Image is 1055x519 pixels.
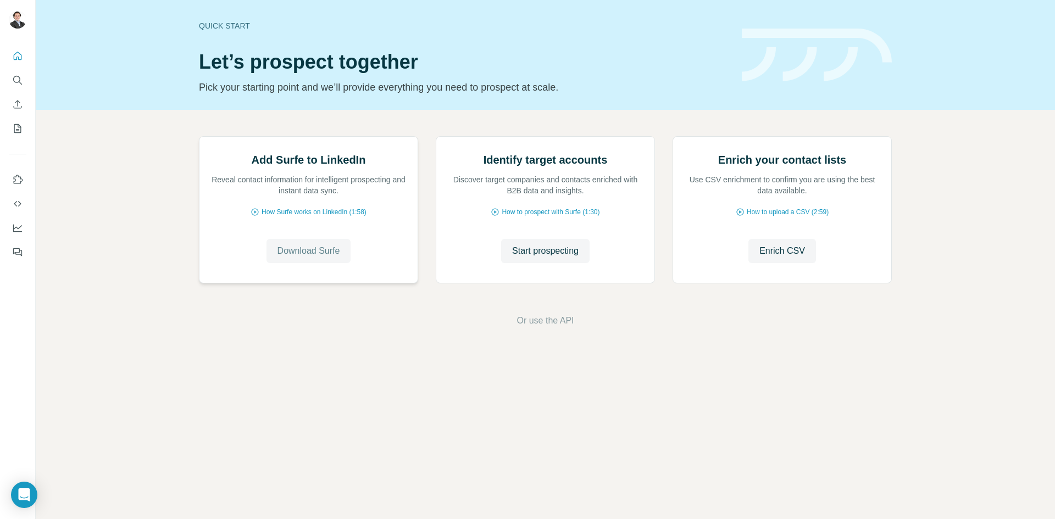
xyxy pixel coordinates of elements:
[199,80,729,95] p: Pick your starting point and we’ll provide everything you need to prospect at scale.
[747,207,829,217] span: How to upload a CSV (2:59)
[718,152,846,168] h2: Enrich your contact lists
[210,174,407,196] p: Reveal contact information for intelligent prospecting and instant data sync.
[748,239,816,263] button: Enrich CSV
[447,174,643,196] p: Discover target companies and contacts enriched with B2B data and insights.
[9,70,26,90] button: Search
[684,174,880,196] p: Use CSV enrichment to confirm you are using the best data available.
[199,20,729,31] div: Quick start
[742,29,892,82] img: banner
[9,242,26,262] button: Feedback
[759,244,805,258] span: Enrich CSV
[9,170,26,189] button: Use Surfe on LinkedIn
[266,239,351,263] button: Download Surfe
[517,314,574,327] button: Or use the API
[9,11,26,29] img: Avatar
[512,244,579,258] span: Start prospecting
[11,482,37,508] div: Open Intercom Messenger
[277,244,340,258] span: Download Surfe
[9,46,26,66] button: Quick start
[9,94,26,114] button: Enrich CSV
[502,207,599,217] span: How to prospect with Surfe (1:30)
[9,218,26,238] button: Dashboard
[199,51,729,73] h1: Let’s prospect together
[9,194,26,214] button: Use Surfe API
[9,119,26,138] button: My lists
[501,239,590,263] button: Start prospecting
[252,152,366,168] h2: Add Surfe to LinkedIn
[484,152,608,168] h2: Identify target accounts
[262,207,367,217] span: How Surfe works on LinkedIn (1:58)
